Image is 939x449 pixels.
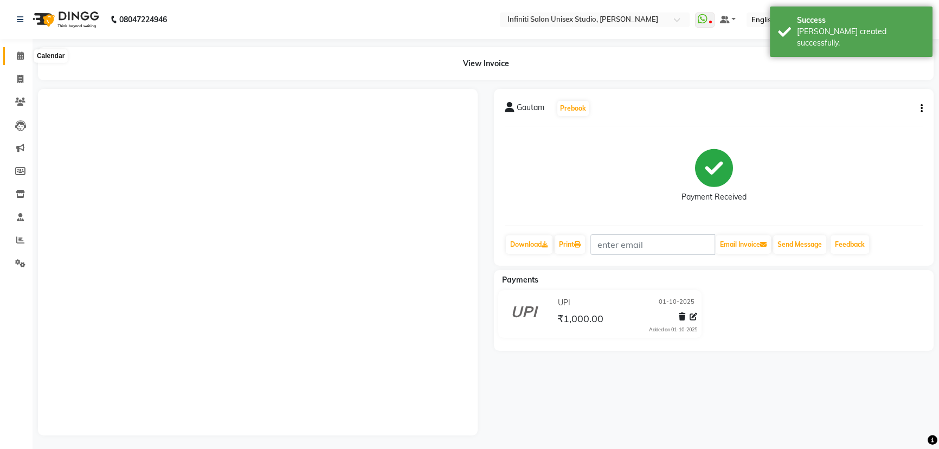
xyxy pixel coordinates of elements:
img: logo [28,4,102,35]
button: Send Message [773,235,826,254]
b: 08047224946 [119,4,167,35]
input: enter email [590,234,715,255]
div: Success [797,15,924,26]
span: 01-10-2025 [659,297,694,309]
button: Email Invoice [716,235,771,254]
div: Payment Received [681,191,747,203]
div: Added on 01-10-2025 [649,326,697,333]
span: Gautam [517,102,544,117]
div: Bill created successfully. [797,26,924,49]
a: Feedback [831,235,869,254]
a: Print [555,235,585,254]
span: UPI [558,297,570,309]
div: Calendar [34,50,67,63]
span: ₹1,000.00 [557,312,603,328]
a: Download [506,235,552,254]
span: Payments [502,275,538,285]
button: Prebook [557,101,589,116]
div: View Invoice [38,47,934,80]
